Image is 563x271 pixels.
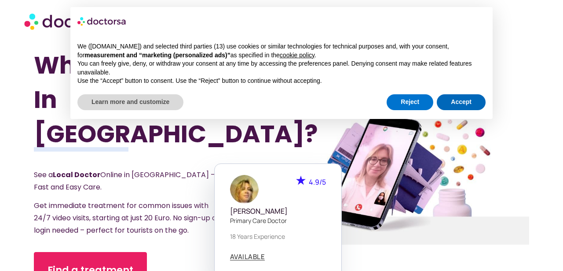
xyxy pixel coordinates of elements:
[53,170,100,180] strong: Local Doctor
[77,42,486,59] p: We ([DOMAIN_NAME]) and selected third parties (13) use cookies or similar technologies for techni...
[77,94,183,110] button: Learn more and customize
[34,170,215,192] span: See a Online in [GEOGRAPHIC_DATA] – Fast and Easy Care.
[34,200,219,235] span: Get immediate treatment for common issues with 24/7 video visits, starting at just 20 Euro. No si...
[230,253,265,260] a: AVAILABLE
[77,77,486,85] p: Use the “Accept” button to consent. Use the “Reject” button to continue without accepting.
[280,52,314,59] a: cookie policy
[84,52,230,59] strong: measurement and “marketing (personalized ads)”
[437,94,486,110] button: Accept
[77,14,127,28] img: logo
[230,216,326,225] p: Primary care doctor
[34,14,245,151] h1: Got Sick While Traveling In [GEOGRAPHIC_DATA]?
[77,59,486,77] p: You can freely give, deny, or withdraw your consent at any time by accessing the preferences pane...
[309,177,326,187] span: 4.9/5
[230,232,326,241] p: 18 years experience
[230,207,326,215] h5: [PERSON_NAME]
[387,94,433,110] button: Reject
